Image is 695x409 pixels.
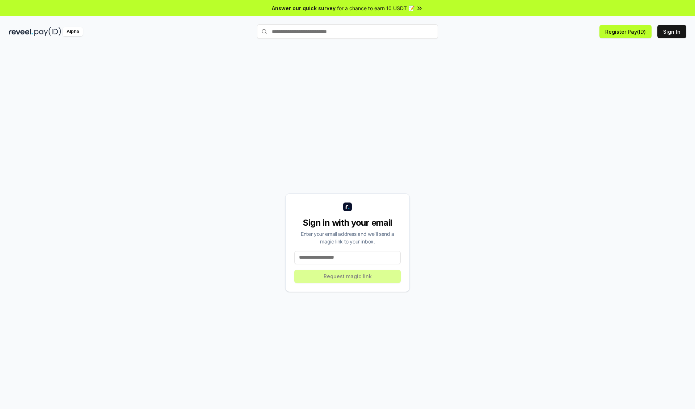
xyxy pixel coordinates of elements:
div: Alpha [63,27,83,36]
img: logo_small [343,203,352,211]
button: Register Pay(ID) [599,25,652,38]
img: pay_id [34,27,61,36]
span: for a chance to earn 10 USDT 📝 [337,4,414,12]
img: reveel_dark [9,27,33,36]
span: Answer our quick survey [272,4,336,12]
button: Sign In [657,25,686,38]
div: Sign in with your email [294,217,401,229]
div: Enter your email address and we’ll send a magic link to your inbox. [294,230,401,245]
